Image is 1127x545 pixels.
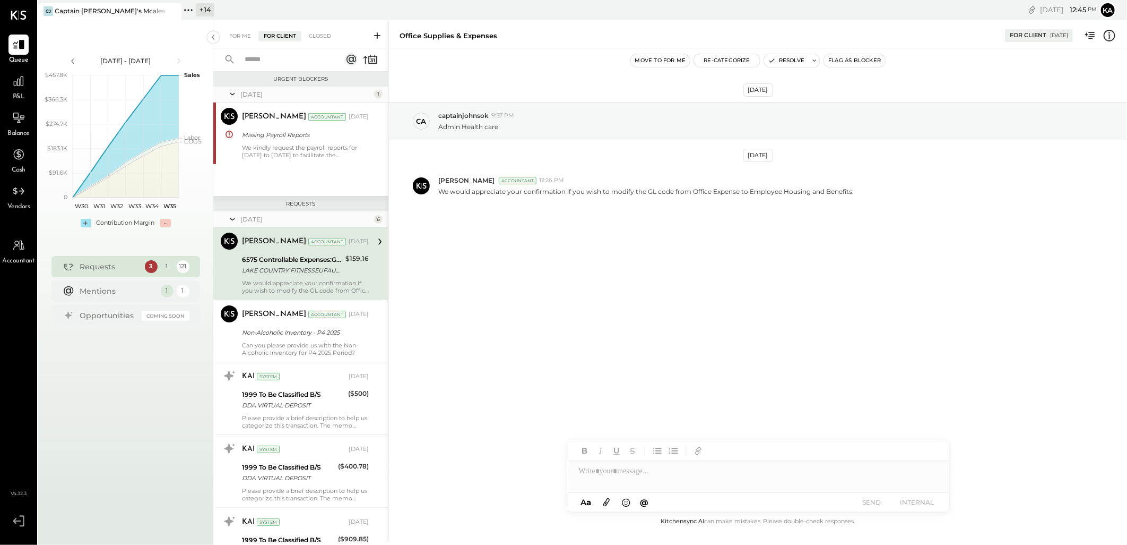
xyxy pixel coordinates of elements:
div: [DATE] [349,113,369,121]
div: For Client [1010,31,1046,40]
button: Bold [578,444,592,458]
div: copy link [1027,4,1037,15]
text: W32 [110,202,123,210]
div: 1999 To Be Classified B/S [242,389,345,400]
span: [PERSON_NAME] [438,176,495,185]
text: W33 [128,202,141,210]
div: Requests [219,200,383,208]
span: @ [640,497,648,507]
span: 9:57 PM [491,112,514,120]
div: Captain [PERSON_NAME]'s Mcalestar [55,6,166,15]
div: [DATE] [349,372,369,381]
text: COGS [184,138,202,145]
div: + [81,219,91,227]
span: Queue [9,56,29,65]
div: [DATE] [240,215,371,224]
button: Underline [610,444,623,458]
div: ($400.78) [338,461,369,472]
div: [PERSON_NAME] [242,236,306,247]
div: 1 [177,285,189,297]
div: 1 [161,260,174,273]
div: Accountant [499,177,536,184]
div: Accountant [308,238,346,245]
button: Re-Categorize [694,54,760,67]
button: SEND [851,495,893,509]
button: Italic [594,444,608,458]
div: 3 [145,260,158,273]
div: System [257,373,280,380]
div: Accountant [308,113,346,121]
div: [DATE] [1040,5,1097,15]
div: 6 [374,215,383,224]
div: [DATE] [1050,32,1068,39]
p: We would appreciate your confirmation if you wish to modify the GL code from Office Expense to Em... [438,187,854,196]
div: ca [417,116,427,126]
div: + 14 [196,3,214,16]
a: Cash [1,144,37,175]
div: Missing Payroll Reports [242,130,366,140]
div: [DATE] [349,445,369,454]
div: [PERSON_NAME] [242,112,306,122]
button: Aa [578,497,595,508]
div: Please provide a brief description to help us categorize this transaction. The memo might be help... [242,414,369,429]
div: [DATE] [349,518,369,526]
div: 1 [374,90,383,98]
div: 6575 Controllable Expenses:General & Administrative Expenses:Office Supplies & Expenses [242,254,342,265]
div: Requests [80,261,140,272]
div: [DATE] [743,83,773,97]
text: 0 [64,193,67,201]
div: 1999 To Be Classified B/S [242,462,335,473]
div: [PERSON_NAME] [242,309,306,320]
div: $159.16 [345,253,369,264]
div: ($909.85) [338,534,369,544]
div: [DATE] [349,310,369,319]
div: Office Supplies & Expenses [400,31,497,41]
button: Add URL [691,444,705,458]
text: $457.8K [45,71,67,79]
div: CJ [44,6,53,16]
div: LAKE COUNTRY FITNESSEUFAULA OK [242,265,342,276]
button: INTERNAL [896,495,939,509]
button: Ka [1099,2,1116,19]
a: Vendors [1,181,37,212]
div: KAI [242,371,255,382]
div: Closed [304,31,336,41]
div: System [257,446,280,453]
div: - [160,219,171,227]
div: System [257,518,280,526]
span: a [586,497,591,507]
div: Contribution Margin [97,219,155,227]
div: Non-Alcoholic Inventory - P4 2025 [242,327,366,338]
div: We would appreciate your confirmation if you wish to modify the GL code from Office Expense to Em... [242,279,369,294]
div: 1 [161,285,174,297]
div: KAI [242,517,255,527]
text: $183.1K [47,144,67,152]
div: We kindly request the payroll reports for [DATE] to [DATE] to facilitate the reconciliation of ou... [242,144,369,159]
span: Balance [7,129,30,139]
button: Move to for me [631,54,690,67]
text: W30 [75,202,88,210]
div: Coming Soon [142,311,189,321]
text: $366.3K [45,96,67,103]
a: Balance [1,108,37,139]
div: Urgent Blockers [219,75,383,83]
button: Ordered List [666,444,680,458]
div: For Me [224,31,256,41]
div: [DATE] - [DATE] [81,56,171,65]
div: [DATE] [349,237,369,246]
div: [DATE] [240,90,371,99]
span: Accountant [3,257,35,266]
span: 12:26 PM [539,176,564,185]
div: 121 [177,260,189,273]
button: @ [637,496,652,509]
div: Can you please provide us with the Non-Alcoholic Inventory for P4 2025 Period? [242,342,369,356]
div: Please provide a brief description to help us categorize this transaction. The memo might be help... [242,487,369,502]
text: Labor [184,134,200,141]
button: Flag as Blocker [824,54,885,67]
span: captainjohnsok [438,111,489,120]
text: W31 [93,202,105,210]
div: Opportunities [80,310,136,321]
text: W34 [145,202,159,210]
button: Unordered List [651,444,664,458]
button: Resolve [764,54,809,67]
